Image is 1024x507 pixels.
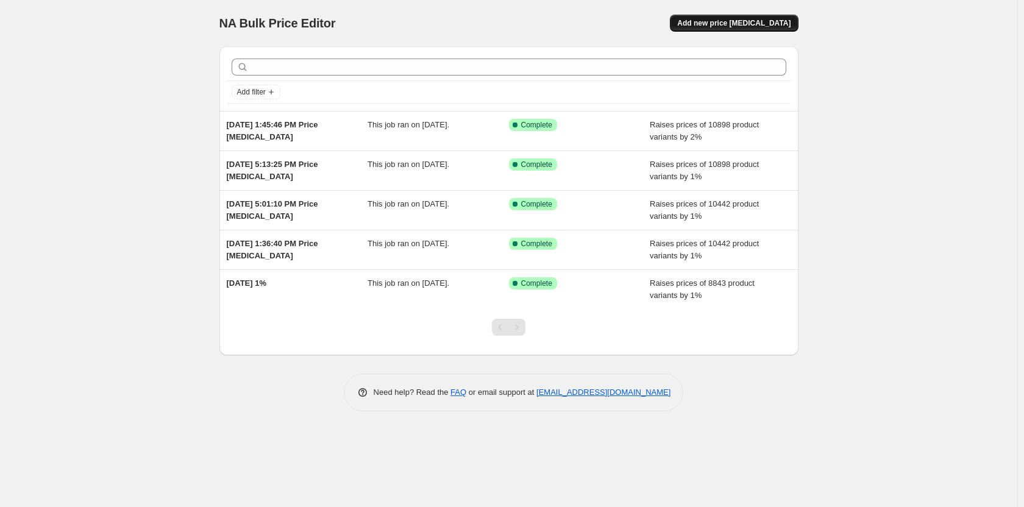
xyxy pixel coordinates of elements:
a: [EMAIL_ADDRESS][DOMAIN_NAME] [536,388,670,397]
span: This job ran on [DATE]. [368,239,449,248]
span: [DATE] 1:45:46 PM Price [MEDICAL_DATA] [227,120,318,141]
span: Add new price [MEDICAL_DATA] [677,18,791,28]
span: This job ran on [DATE]. [368,160,449,169]
span: Complete [521,199,552,209]
span: [DATE] 1:36:40 PM Price [MEDICAL_DATA] [227,239,318,260]
span: Complete [521,239,552,249]
span: Add filter [237,87,266,97]
span: This job ran on [DATE]. [368,278,449,288]
span: Raises prices of 10442 product variants by 1% [650,199,759,221]
button: Add new price [MEDICAL_DATA] [670,15,798,32]
span: This job ran on [DATE]. [368,120,449,129]
span: [DATE] 5:01:10 PM Price [MEDICAL_DATA] [227,199,318,221]
nav: Pagination [492,319,525,336]
span: NA Bulk Price Editor [219,16,336,30]
span: or email support at [466,388,536,397]
span: [DATE] 5:13:25 PM Price [MEDICAL_DATA] [227,160,318,181]
span: Complete [521,120,552,130]
span: [DATE] 1% [227,278,266,288]
span: This job ran on [DATE]. [368,199,449,208]
span: Raises prices of 10442 product variants by 1% [650,239,759,260]
button: Add filter [232,85,280,99]
span: Raises prices of 8843 product variants by 1% [650,278,755,300]
span: Need help? Read the [374,388,451,397]
span: Complete [521,278,552,288]
a: FAQ [450,388,466,397]
span: Complete [521,160,552,169]
span: Raises prices of 10898 product variants by 1% [650,160,759,181]
span: Raises prices of 10898 product variants by 2% [650,120,759,141]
